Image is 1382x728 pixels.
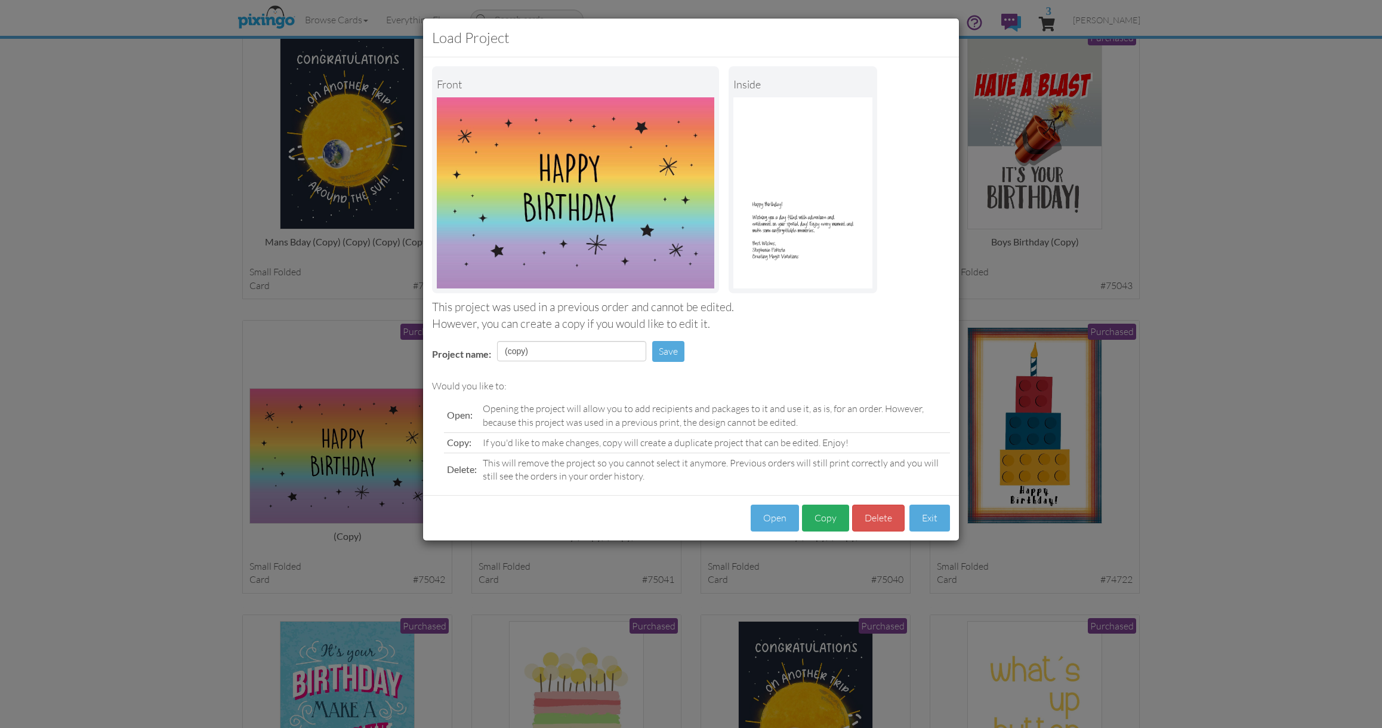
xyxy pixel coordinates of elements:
button: Exit [909,505,950,532]
span: Delete: [447,463,477,475]
button: Delete [852,505,905,532]
td: Opening the project will allow you to add recipients and packages to it and use it, as is, for an... [480,399,950,432]
input: Enter project name [497,341,646,361]
button: Save [652,341,684,362]
div: Would you like to: [432,379,950,393]
td: If you'd like to make changes, copy will create a duplicate project that can be edited. Enjoy! [480,432,950,453]
div: inside [733,71,872,97]
div: This project was used in a previous order and cannot be edited. [432,299,950,315]
img: Portrait Image [733,97,872,288]
img: Landscape Image [437,97,714,288]
div: However, you can create a copy if you would like to edit it. [432,316,950,332]
h3: Load Project [432,27,950,48]
div: Front [437,71,714,97]
label: Project name: [432,348,491,361]
button: Copy [802,505,849,532]
td: This will remove the project so you cannot select it anymore. Previous orders will still print co... [480,453,950,486]
button: Open [751,505,799,532]
span: Copy: [447,437,471,448]
span: Open: [447,409,473,420]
